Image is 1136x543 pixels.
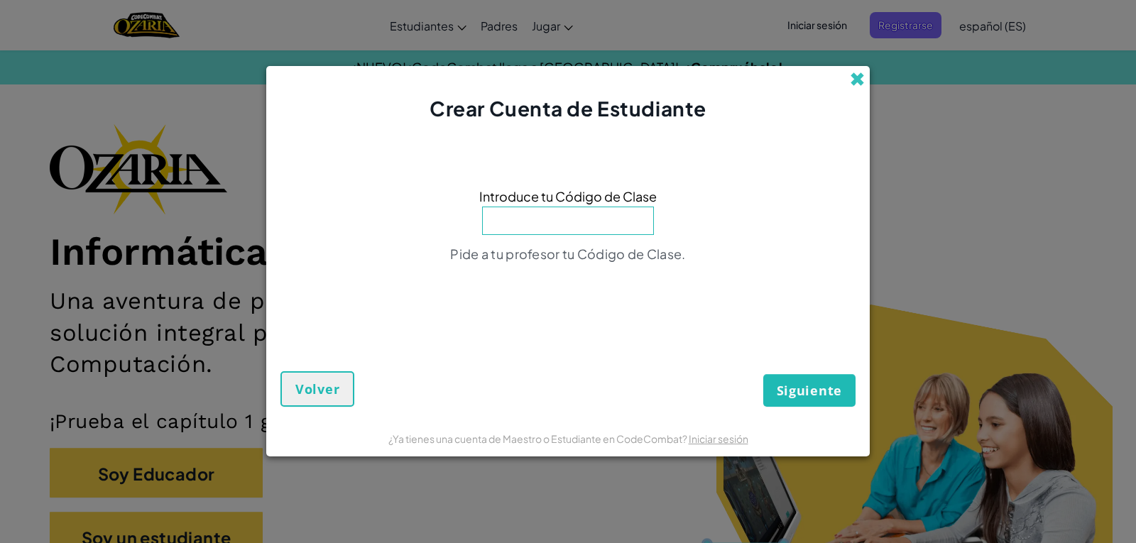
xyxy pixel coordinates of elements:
font: Introduce tu Código de Clase [479,188,657,204]
font: Siguiente [777,382,842,399]
font: Crear Cuenta de Estudiante [430,96,706,121]
button: Volver [280,371,354,407]
font: ¿Ya tienes una cuenta de Maestro o Estudiante en CodeCombat? [388,432,687,445]
font: Pide a tu profesor tu Código de Clase. [450,246,685,262]
a: Iniciar sesión [689,432,748,445]
font: Volver [295,380,339,397]
button: Siguiente [763,374,856,407]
